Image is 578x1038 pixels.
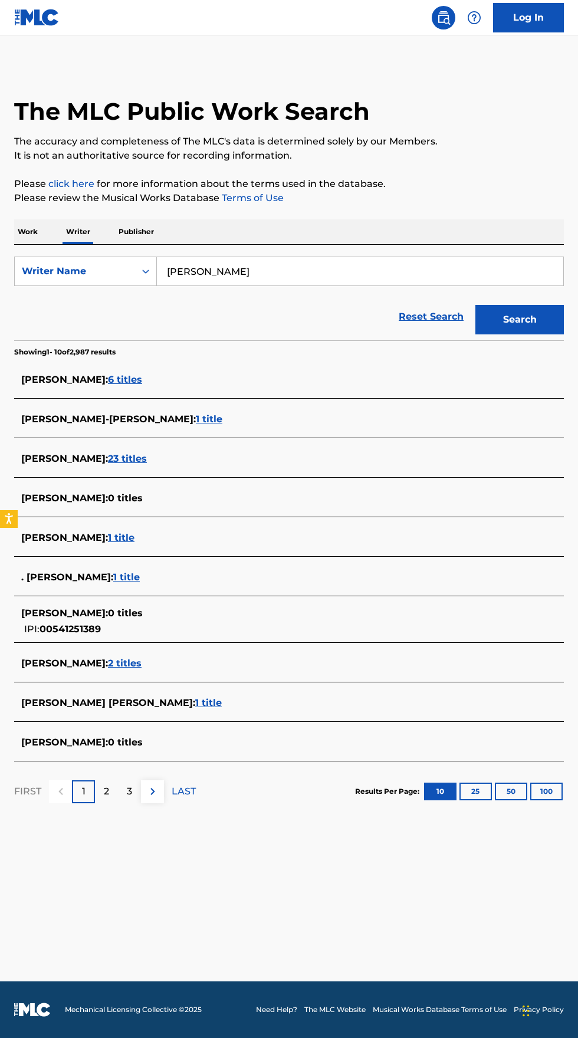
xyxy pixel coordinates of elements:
img: right [146,784,160,799]
span: [PERSON_NAME] : [21,453,108,464]
form: Search Form [14,257,564,340]
span: IPI: [24,623,40,635]
p: Work [14,219,41,244]
span: 1 title [196,413,222,425]
span: 0 titles [108,607,143,619]
a: Need Help? [256,1004,297,1015]
span: 00541251389 [40,623,101,635]
img: help [467,11,481,25]
span: [PERSON_NAME] : [21,492,108,504]
span: [PERSON_NAME] : [21,737,108,748]
p: Publisher [115,219,157,244]
p: LAST [172,784,196,799]
span: 1 title [113,571,140,583]
div: Drag [523,993,530,1029]
button: 25 [459,783,492,800]
span: 1 title [108,532,134,543]
div: Help [462,6,486,29]
span: [PERSON_NAME] : [21,532,108,543]
p: Results Per Page: [355,786,422,797]
a: Public Search [432,6,455,29]
span: [PERSON_NAME] : [21,658,108,669]
img: logo [14,1003,51,1017]
a: Privacy Policy [514,1004,564,1015]
a: Reset Search [393,304,469,330]
span: . [PERSON_NAME] : [21,571,113,583]
a: Terms of Use [219,192,284,203]
a: Musical Works Database Terms of Use [373,1004,507,1015]
span: [PERSON_NAME] [PERSON_NAME] : [21,697,195,708]
span: 1 title [195,697,222,708]
button: 100 [530,783,563,800]
div: Writer Name [22,264,128,278]
span: 0 titles [108,492,143,504]
p: It is not an authoritative source for recording information. [14,149,564,163]
iframe: Chat Widget [519,981,578,1038]
p: The accuracy and completeness of The MLC's data is determined solely by our Members. [14,134,564,149]
a: Log In [493,3,564,32]
p: Showing 1 - 10 of 2,987 results [14,347,116,357]
img: search [436,11,451,25]
span: [PERSON_NAME] : [21,607,108,619]
button: 10 [424,783,457,800]
p: FIRST [14,784,41,799]
p: 3 [127,784,132,799]
h1: The MLC Public Work Search [14,97,370,126]
p: Please review the Musical Works Database [14,191,564,205]
button: Search [475,305,564,334]
span: [PERSON_NAME] : [21,374,108,385]
a: The MLC Website [304,1004,366,1015]
a: click here [48,178,94,189]
button: 50 [495,783,527,800]
img: MLC Logo [14,9,60,26]
span: 2 titles [108,658,142,669]
span: [PERSON_NAME]-[PERSON_NAME] : [21,413,196,425]
span: 6 titles [108,374,142,385]
p: 1 [82,784,86,799]
p: Writer [63,219,94,244]
p: Please for more information about the terms used in the database. [14,177,564,191]
span: 0 titles [108,737,143,748]
p: 2 [104,784,109,799]
span: 23 titles [108,453,147,464]
span: Mechanical Licensing Collective © 2025 [65,1004,202,1015]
